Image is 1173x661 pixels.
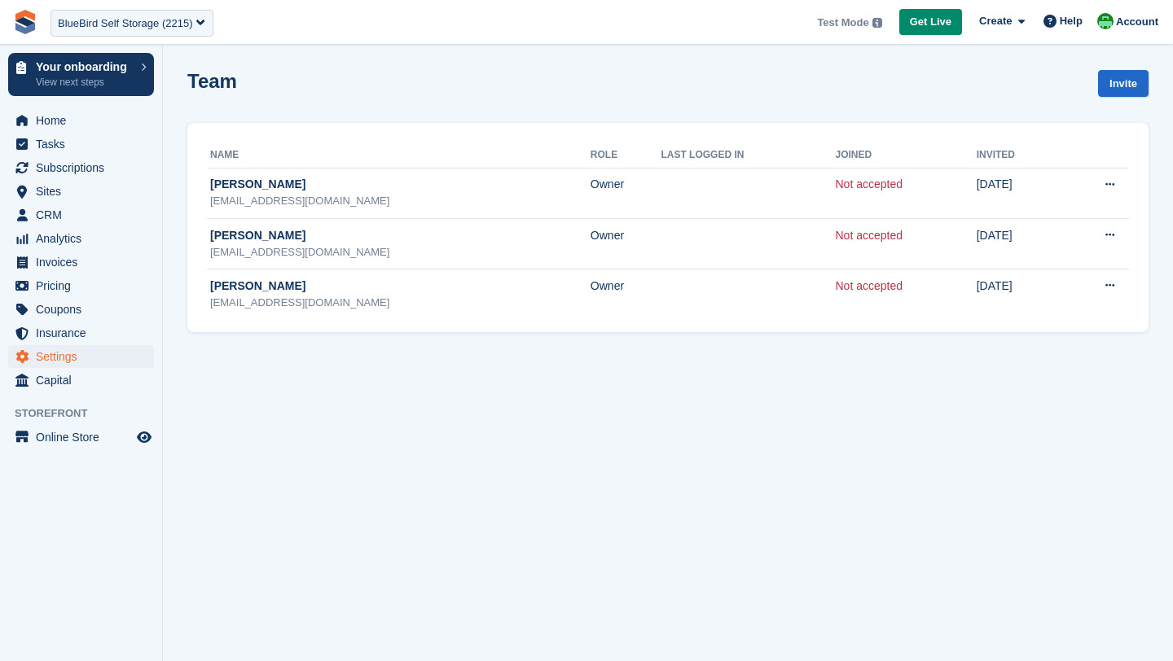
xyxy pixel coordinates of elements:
th: Joined [836,142,977,169]
span: Get Live [910,14,951,30]
div: BlueBird Self Storage (2215) [58,15,192,32]
span: Sites [36,180,134,203]
span: Capital [36,369,134,392]
td: [DATE] [977,168,1057,218]
span: Help [1060,13,1083,29]
a: menu [8,369,154,392]
span: Storefront [15,405,162,422]
span: Settings [36,345,134,368]
a: menu [8,156,154,179]
a: menu [8,180,154,203]
span: Analytics [36,227,134,250]
span: CRM [36,204,134,226]
a: menu [8,227,154,250]
span: Test Mode [817,15,868,31]
a: Not accepted [836,177,903,190]
h1: Team [187,70,237,92]
a: menu [8,345,154,368]
th: Name [207,142,591,169]
th: Invited [977,142,1057,169]
div: [EMAIL_ADDRESS][DOMAIN_NAME] [210,295,591,311]
div: [EMAIL_ADDRESS][DOMAIN_NAME] [210,244,591,260]
td: [DATE] [977,269,1057,319]
a: menu [8,109,154,132]
div: [PERSON_NAME] [210,227,591,244]
th: Last logged in [661,142,835,169]
td: Owner [591,218,661,269]
img: Laura Carlisle [1097,13,1114,29]
a: menu [8,251,154,274]
a: menu [8,204,154,226]
span: Pricing [36,274,134,297]
a: Not accepted [836,279,903,292]
span: Tasks [36,133,134,155]
span: Create [979,13,1012,29]
span: Home [36,109,134,132]
span: Insurance [36,322,134,344]
img: stora-icon-8386f47178a22dfd0bd8f6a31ec36ba5ce8667c1dd55bd0f319d3a0aa187defe.svg [13,10,37,34]
div: [PERSON_NAME] [210,278,591,295]
span: Invoices [36,251,134,274]
span: Account [1116,14,1158,30]
a: Preview store [134,427,154,447]
span: Coupons [36,298,134,321]
div: [PERSON_NAME] [210,176,591,193]
span: Online Store [36,426,134,449]
a: Your onboarding View next steps [8,53,154,96]
a: menu [8,322,154,344]
p: Your onboarding [36,61,133,72]
a: Get Live [899,9,962,36]
a: Invite [1098,70,1149,97]
a: Not accepted [836,229,903,242]
a: menu [8,274,154,297]
a: menu [8,133,154,155]
td: Owner [591,269,661,319]
img: icon-info-grey-7440780725fd019a000dd9b08b2336e03edf1995a4989e88bcd33f0948082b44.svg [872,18,882,28]
td: [DATE] [977,218,1057,269]
a: menu [8,426,154,449]
td: Owner [591,168,661,218]
span: Subscriptions [36,156,134,179]
a: menu [8,298,154,321]
th: Role [591,142,661,169]
div: [EMAIL_ADDRESS][DOMAIN_NAME] [210,193,591,209]
p: View next steps [36,75,133,90]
